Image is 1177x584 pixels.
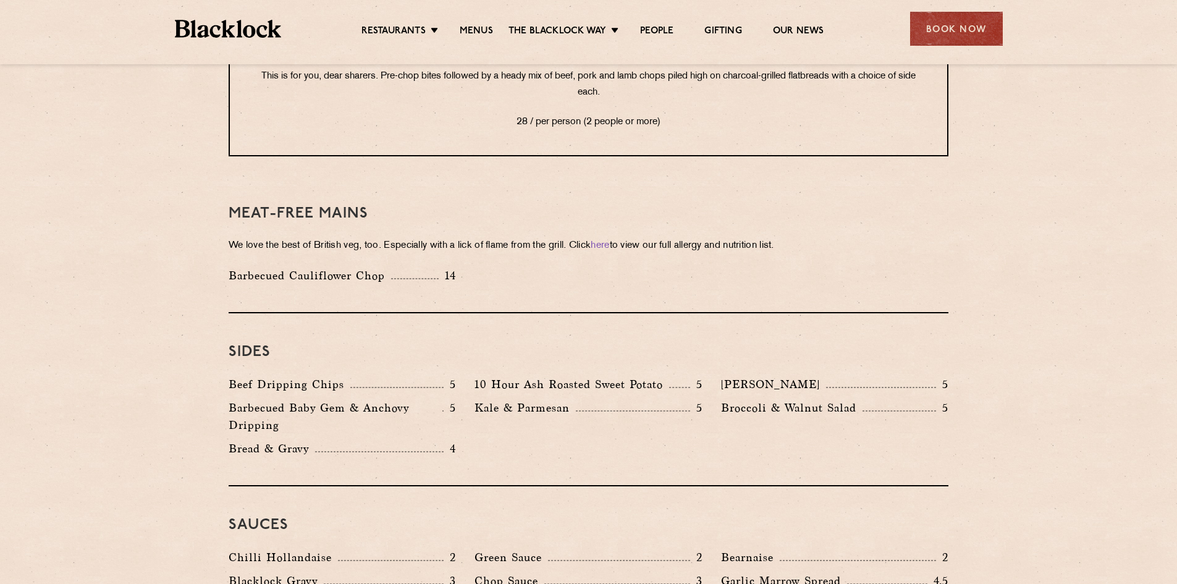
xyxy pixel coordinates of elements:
p: We love the best of British veg, too. Especially with a lick of flame from the grill. Click to vi... [229,237,948,255]
p: 4 [444,441,456,457]
img: BL_Textured_Logo-footer-cropped.svg [175,20,282,38]
p: 2 [444,549,456,565]
p: 10 Hour Ash Roasted Sweet Potato [475,376,669,393]
p: 14 [439,268,457,284]
a: Our News [773,25,824,39]
p: 5 [690,376,702,392]
a: The Blacklock Way [508,25,606,39]
p: Beef Dripping Chips [229,376,350,393]
p: Kale & Parmesan [475,399,576,417]
h3: Meat-Free mains [229,206,948,222]
a: Restaurants [361,25,426,39]
a: People [640,25,673,39]
p: Green Sauce [475,549,548,566]
p: 5 [690,400,702,416]
p: Chilli Hollandaise [229,549,338,566]
p: 2 [690,549,702,565]
h3: Sauces [229,517,948,533]
p: 5 [444,376,456,392]
p: 28 / per person (2 people or more) [255,114,922,130]
p: 5 [936,376,948,392]
h3: Sides [229,344,948,360]
div: Book Now [910,12,1003,46]
p: Bearnaise [721,549,780,566]
p: This is for you, dear sharers. Pre-chop bites followed by a heady mix of beef, pork and lamb chop... [255,69,922,101]
a: Menus [460,25,493,39]
p: 2 [936,549,948,565]
p: 5 [936,400,948,416]
p: Barbecued Cauliflower Chop [229,267,391,284]
p: 5 [444,400,456,416]
p: Bread & Gravy [229,440,315,457]
a: Gifting [704,25,741,39]
a: here [591,241,609,250]
p: Barbecued Baby Gem & Anchovy Dripping [229,399,442,434]
p: [PERSON_NAME] [721,376,826,393]
p: Broccoli & Walnut Salad [721,399,863,417]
